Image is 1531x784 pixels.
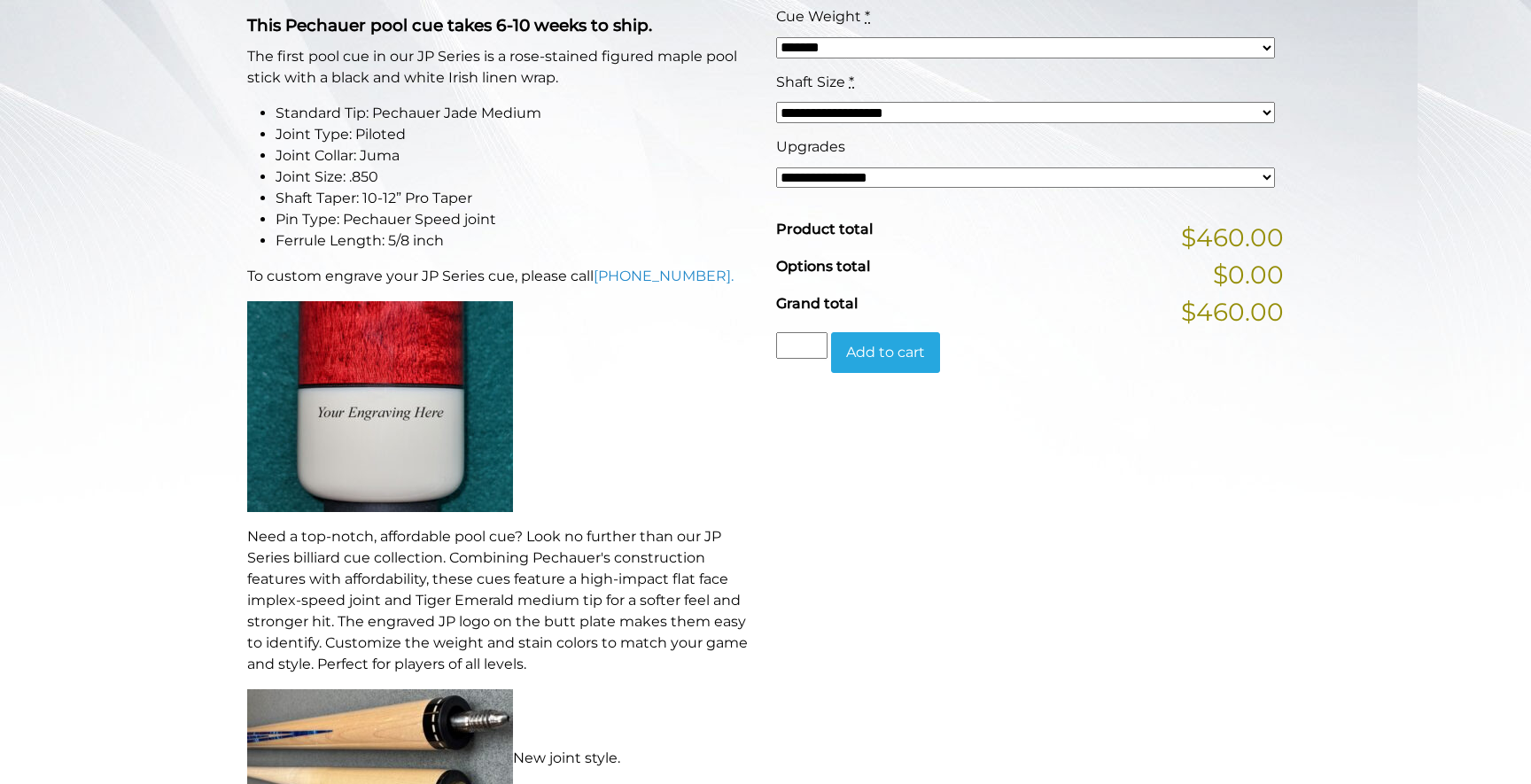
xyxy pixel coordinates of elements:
abbr: required [849,74,854,90]
span: $460.00 [1181,219,1284,256]
span: Cue Weight [776,8,861,25]
span: Product total [776,221,873,237]
span: $0.00 [1213,256,1284,293]
button: Add to cart [831,332,940,373]
a: [PHONE_NUMBER]. [594,268,734,284]
span: Grand total [776,295,858,312]
li: Joint Type: Piloted [276,124,755,145]
span: $460.00 [1181,293,1284,330]
img: An image of a cue butt with the words "YOUR ENGRAVING HERE". [247,301,513,512]
li: Pin Type: Pechauer Speed joint [276,209,755,230]
abbr: required [865,8,870,25]
li: Standard Tip: Pechauer Jade Medium [276,103,755,124]
p: Need a top-notch, affordable pool cue? Look no further than our JP Series billiard cue collection... [247,526,755,675]
li: Joint Collar: Juma [276,145,755,167]
li: Shaft Taper: 10-12” Pro Taper [276,188,755,209]
p: The first pool cue in our JP Series is a rose-stained figured maple pool stick with a black and w... [247,46,755,89]
strong: This Pechauer pool cue takes 6-10 weeks to ship. [247,15,652,35]
span: Shaft Size [776,74,845,90]
p: To custom engrave your JP Series cue, please call [247,266,755,287]
span: Options total [776,258,870,275]
input: Product quantity [776,332,828,359]
span: Upgrades [776,138,845,155]
li: Joint Size: .850 [276,167,755,188]
li: Ferrule Length: 5/8 inch [276,230,755,252]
